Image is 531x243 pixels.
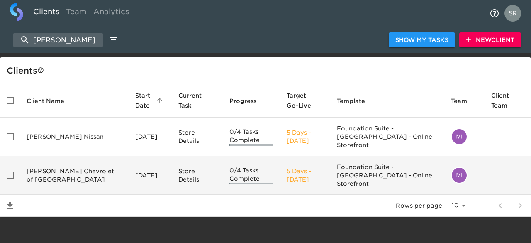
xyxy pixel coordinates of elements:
span: Client Team [491,91,524,110]
a: Team [63,3,90,23]
a: Analytics [90,3,132,23]
span: Current Task [178,91,216,110]
a: Clients [30,3,63,23]
td: Foundation Suite - [GEOGRAPHIC_DATA] - Online Storefront [330,156,444,195]
td: Foundation Suite - [GEOGRAPHIC_DATA] - Online Storefront [330,118,444,156]
img: mia.fisher@cdk.com [452,129,467,144]
button: NewClient [459,32,521,48]
td: 0/4 Tasks Complete [223,156,280,195]
td: [DATE] [129,156,172,195]
img: Profile [504,5,521,22]
span: Start Date [135,91,165,110]
select: rows per page [447,199,469,212]
div: mia.fisher@cdk.com [451,167,478,184]
span: Client Name [27,96,75,106]
span: This is the next Task in this Hub that should be completed [178,91,205,110]
span: Template [337,96,376,106]
td: [DATE] [129,118,172,156]
p: Rows per page: [396,201,444,210]
td: Store Details [172,156,223,195]
span: Target Go-Live [287,91,324,110]
img: logo [10,3,23,21]
div: Client s [7,64,528,77]
p: 5 Days - [DATE] [287,128,324,145]
span: New Client [466,35,514,45]
td: 0/4 Tasks Complete [223,118,280,156]
span: Progress [229,96,267,106]
input: search [13,33,103,47]
span: Show My Tasks [395,35,448,45]
button: edit [106,33,120,47]
span: Team [451,96,478,106]
span: Calculated based on the start date and the duration of all Tasks contained in this Hub. [287,91,313,110]
div: mia.fisher@cdk.com [451,128,478,145]
svg: This is a list of all of your clients and clients shared with you [37,67,44,74]
img: mia.fisher@cdk.com [452,168,467,183]
td: [PERSON_NAME] Chevrolet of [GEOGRAPHIC_DATA] [20,156,129,195]
td: Store Details [172,118,223,156]
p: 5 Days - [DATE] [287,167,324,184]
button: notifications [485,3,504,23]
td: [PERSON_NAME] Nissan [20,118,129,156]
button: Show My Tasks [389,32,455,48]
